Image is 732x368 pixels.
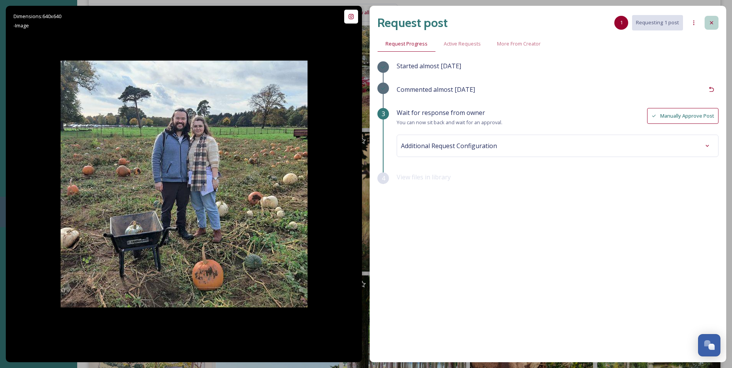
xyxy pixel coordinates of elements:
[382,109,385,118] span: 3
[382,174,385,183] span: 4
[377,14,448,32] h2: Request post
[620,19,623,26] span: 1
[397,173,451,181] span: View files in library
[397,108,485,117] span: Wait for response from owner
[397,119,502,126] span: You can now sit back and wait for an approval.
[14,13,61,20] span: Dimensions: 640 x 640
[397,85,475,94] span: Commented almost [DATE]
[497,40,541,47] span: More From Creator
[61,61,308,307] img: 312286290_834806304603430_784636466817361081_n.webp.jpg
[647,108,718,124] button: Manually Approve Post
[397,62,461,70] span: Started almost [DATE]
[401,141,497,150] span: Additional Request Configuration
[698,334,720,356] button: Open Chat
[385,40,428,47] span: Request Progress
[14,22,29,29] span: - Image
[632,15,683,30] button: Requesting 1 post
[444,40,481,47] span: Active Requests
